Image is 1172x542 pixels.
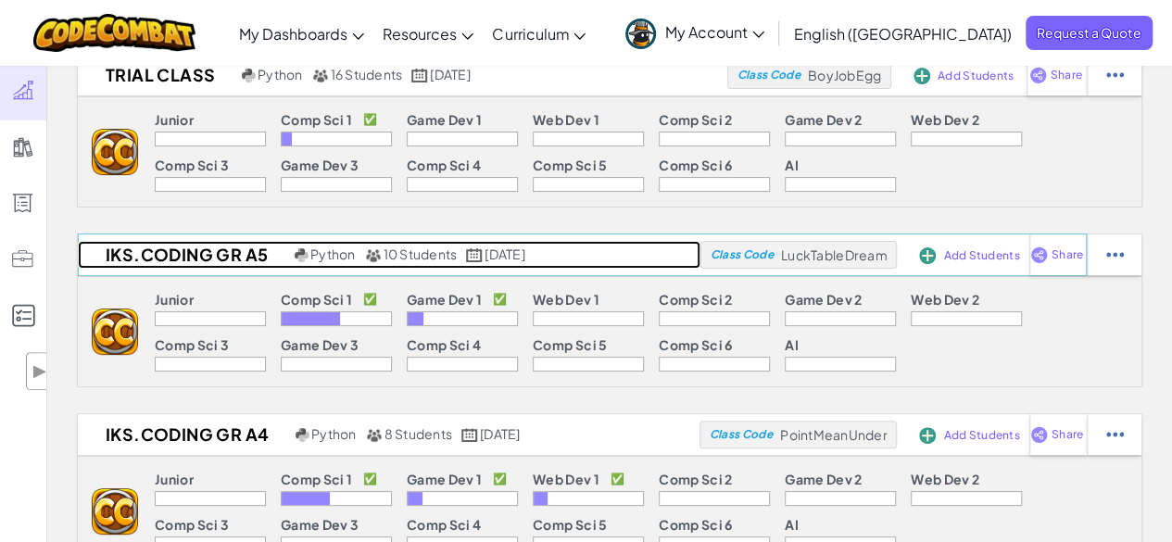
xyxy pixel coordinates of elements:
a: Request a Quote [1026,16,1153,50]
span: [DATE] [480,425,520,442]
span: LuckTableDream [781,246,888,263]
img: IconStudentEllipsis.svg [1106,67,1124,83]
span: Python [258,66,302,82]
img: MultipleUsers.png [366,428,383,442]
a: trial class Python 16 Students [DATE] [78,61,727,89]
p: Game Dev 3 [281,337,359,352]
img: IconStudentEllipsis.svg [1106,246,1124,263]
p: Comp Sci 2 [659,472,732,486]
img: IconAddStudents.svg [919,427,936,444]
img: avatar [625,19,656,49]
span: 8 Students [384,425,452,442]
span: [DATE] [485,246,524,262]
img: IconShare_Purple.svg [1030,426,1048,443]
p: ✅ [611,472,624,486]
p: Comp Sci 6 [659,158,732,172]
span: Class Code [737,69,800,81]
img: MultipleUsers.png [312,69,329,82]
span: My Dashboards [239,24,347,44]
p: Comp Sci 4 [407,337,481,352]
p: Comp Sci 6 [659,337,732,352]
a: My Dashboards [230,8,373,58]
p: Game Dev 1 [407,292,482,307]
img: calendar.svg [461,428,478,442]
p: Junior [155,472,194,486]
p: Comp Sci 6 [659,517,732,532]
a: IKS.CODING GR A5 Python 10 Students [DATE] [78,241,700,269]
img: logo [92,488,138,535]
h2: IKS.CODING GR A5 [78,241,290,269]
img: IconAddStudents.svg [914,68,930,84]
span: 10 Students [384,246,458,262]
a: Resources [373,8,483,58]
p: Comp Sci 4 [407,158,481,172]
span: ▶ [32,358,47,384]
span: PointMeanUnder [780,426,888,443]
img: calendar.svg [466,248,483,262]
span: My Account [665,22,764,42]
p: Web Dev 2 [911,472,979,486]
img: IconStudentEllipsis.svg [1106,426,1124,443]
p: Web Dev 1 [533,472,599,486]
p: Comp Sci 5 [533,517,607,532]
a: Curriculum [483,8,595,58]
p: AI [785,517,799,532]
h2: IKS.CODING GR A4 [78,421,291,448]
p: Comp Sci 5 [533,337,607,352]
span: Add Students [938,70,1014,82]
span: Add Students [943,250,1019,261]
h2: trial class [78,61,237,89]
p: Game Dev 1 [407,472,482,486]
span: Resources [383,24,457,44]
p: Web Dev 1 [533,112,599,127]
span: Share [1052,249,1083,260]
p: Game Dev 3 [281,158,359,172]
p: Comp Sci 1 [281,112,352,127]
span: Curriculum [492,24,569,44]
img: MultipleUsers.png [365,248,382,262]
img: python.png [295,248,309,262]
span: Add Students [943,430,1019,441]
a: English ([GEOGRAPHIC_DATA]) [785,8,1021,58]
p: Web Dev 2 [911,292,979,307]
span: Class Code [710,249,773,260]
p: Game Dev 2 [785,292,862,307]
p: Game Dev 2 [785,112,862,127]
p: Comp Sci 3 [155,337,229,352]
p: Game Dev 1 [407,112,482,127]
a: CodeCombat logo [33,14,195,52]
img: IconShare_Purple.svg [1030,246,1048,263]
p: AI [785,158,799,172]
p: Comp Sci 3 [155,517,229,532]
img: logo [92,129,138,175]
p: AI [785,337,799,352]
a: IKS.CODING GR A4 Python 8 Students [DATE] [78,421,699,448]
a: My Account [616,4,774,62]
p: Web Dev 2 [911,112,979,127]
img: python.png [242,69,256,82]
span: BoyJobEgg [808,67,881,83]
p: Junior [155,112,194,127]
p: Comp Sci 2 [659,292,732,307]
img: python.png [296,428,309,442]
p: ✅ [363,472,377,486]
span: 16 Students [331,66,403,82]
span: Share [1051,69,1082,81]
p: Comp Sci 1 [281,292,352,307]
img: calendar.svg [411,69,428,82]
img: logo [92,309,138,355]
p: Comp Sci 2 [659,112,732,127]
p: ✅ [363,292,377,307]
p: Junior [155,292,194,307]
span: Python [311,425,356,442]
p: ✅ [493,472,507,486]
p: ✅ [363,112,377,127]
p: Comp Sci 3 [155,158,229,172]
p: Web Dev 1 [533,292,599,307]
p: ✅ [493,292,507,307]
span: [DATE] [430,66,470,82]
p: Comp Sci 4 [407,517,481,532]
p: Game Dev 2 [785,472,862,486]
span: Python [310,246,355,262]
